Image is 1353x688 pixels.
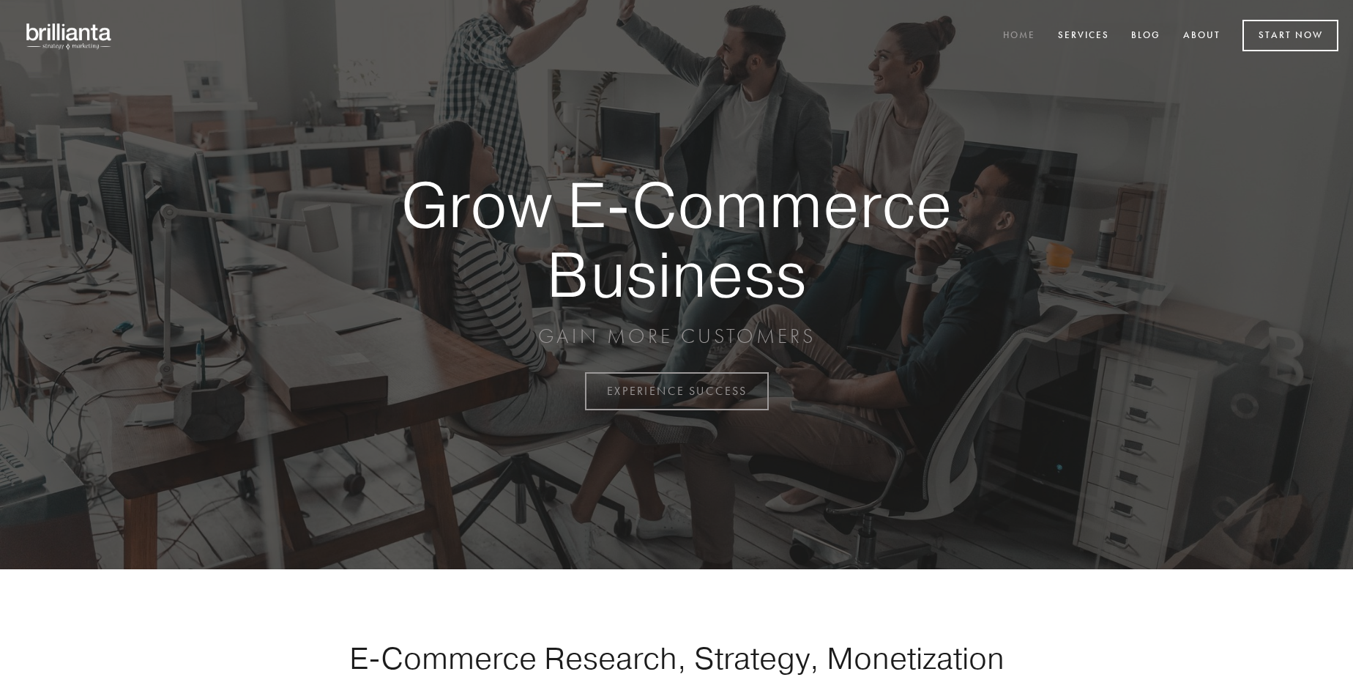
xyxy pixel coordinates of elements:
strong: Grow E-Commerce Business [350,170,1003,308]
a: EXPERIENCE SUCCESS [585,372,769,410]
a: About [1174,24,1230,48]
p: GAIN MORE CUSTOMERS [350,323,1003,349]
a: Services [1048,24,1119,48]
a: Blog [1122,24,1170,48]
a: Start Now [1242,20,1338,51]
a: Home [994,24,1045,48]
img: brillianta - research, strategy, marketing [15,15,124,57]
h1: E-Commerce Research, Strategy, Monetization [303,640,1050,676]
